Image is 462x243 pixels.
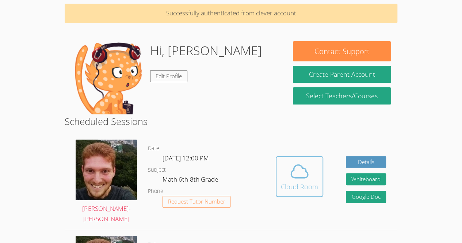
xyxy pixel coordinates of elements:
[76,140,137,200] img: avatar.png
[293,87,390,105] a: Select Teachers/Courses
[76,140,137,224] a: [PERSON_NAME]-[PERSON_NAME]
[293,41,390,61] button: Contact Support
[148,187,163,196] dt: Phone
[163,174,219,187] dd: Math 6th-8th Grade
[293,66,390,83] button: Create Parent Account
[163,154,209,162] span: [DATE] 12:00 PM
[346,191,386,203] a: Google Doc
[281,182,318,192] div: Cloud Room
[150,70,187,82] a: Edit Profile
[163,196,231,208] button: Request Tutor Number
[276,156,323,197] button: Cloud Room
[148,144,159,153] dt: Date
[168,199,225,204] span: Request Tutor Number
[71,41,144,114] img: default.png
[65,114,397,128] h2: Scheduled Sessions
[346,173,386,185] button: Whiteboard
[346,156,386,168] a: Details
[148,166,166,175] dt: Subject
[65,4,397,23] p: Successfully authenticated from clever account
[150,41,262,60] h1: Hi, [PERSON_NAME]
